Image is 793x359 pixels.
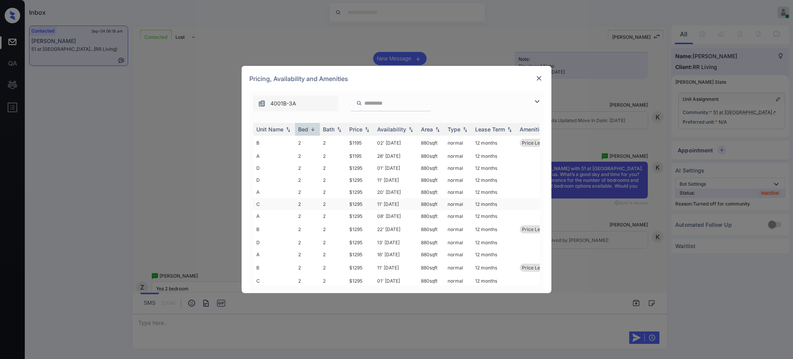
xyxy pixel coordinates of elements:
[320,236,346,249] td: 2
[445,162,472,174] td: normal
[434,127,441,132] img: sorting
[445,275,472,287] td: normal
[256,126,283,133] div: Unit Name
[346,150,374,162] td: $1195
[349,126,362,133] div: Price
[363,127,371,132] img: sorting
[295,150,320,162] td: 2
[253,162,295,174] td: D
[445,236,472,249] td: normal
[320,174,346,186] td: 2
[295,186,320,198] td: 2
[445,198,472,210] td: normal
[298,126,308,133] div: Bed
[472,210,517,222] td: 12 months
[472,198,517,210] td: 12 months
[253,210,295,222] td: A
[445,249,472,261] td: normal
[320,275,346,287] td: 2
[418,222,445,236] td: 880 sqft
[346,236,374,249] td: $1295
[270,99,296,108] span: 4001B-3A
[346,174,374,186] td: $1295
[445,222,472,236] td: normal
[253,222,295,236] td: B
[374,275,418,287] td: 01' [DATE]
[258,100,266,107] img: icon-zuma
[346,275,374,287] td: $1295
[472,236,517,249] td: 12 months
[374,162,418,174] td: 01' [DATE]
[295,210,320,222] td: 2
[472,162,517,174] td: 12 months
[320,136,346,150] td: 2
[418,236,445,249] td: 880 sqft
[320,261,346,275] td: 2
[346,210,374,222] td: $1295
[472,136,517,150] td: 12 months
[445,186,472,198] td: normal
[309,126,317,132] img: sorting
[323,126,335,133] div: Bath
[346,136,374,150] td: $1195
[472,275,517,287] td: 12 months
[295,236,320,249] td: 2
[295,136,320,150] td: 2
[445,261,472,275] td: normal
[346,222,374,236] td: $1295
[346,162,374,174] td: $1295
[253,174,295,186] td: D
[320,162,346,174] td: 2
[418,174,445,186] td: 880 sqft
[472,261,517,275] td: 12 months
[253,236,295,249] td: D
[418,261,445,275] td: 880 sqft
[295,249,320,261] td: 2
[346,198,374,210] td: $1295
[253,186,295,198] td: A
[253,249,295,261] td: A
[520,126,546,133] div: Amenities
[522,265,550,271] span: Price Leader
[295,222,320,236] td: 2
[475,126,505,133] div: Lease Term
[346,186,374,198] td: $1295
[421,126,433,133] div: Area
[418,249,445,261] td: 880 sqft
[374,150,418,162] td: 28' [DATE]
[472,150,517,162] td: 12 months
[522,140,550,146] span: Price Leader
[320,210,346,222] td: 2
[374,249,418,261] td: 16' [DATE]
[356,100,362,107] img: icon-zuma
[448,126,460,133] div: Type
[335,127,343,132] img: sorting
[461,127,469,132] img: sorting
[445,210,472,222] td: normal
[535,74,543,82] img: close
[445,136,472,150] td: normal
[253,275,295,287] td: C
[472,186,517,198] td: 12 months
[374,186,418,198] td: 20' [DATE]
[295,275,320,287] td: 2
[418,275,445,287] td: 880 sqft
[253,198,295,210] td: C
[407,127,415,132] img: sorting
[374,236,418,249] td: 13' [DATE]
[418,136,445,150] td: 880 sqft
[418,162,445,174] td: 880 sqft
[374,261,418,275] td: 11' [DATE]
[346,249,374,261] td: $1295
[320,222,346,236] td: 2
[242,66,551,91] div: Pricing, Availability and Amenities
[253,136,295,150] td: B
[506,127,513,132] img: sorting
[320,198,346,210] td: 2
[532,97,542,106] img: icon-zuma
[445,174,472,186] td: normal
[295,162,320,174] td: 2
[472,249,517,261] td: 12 months
[418,186,445,198] td: 880 sqft
[522,226,550,232] span: Price Leader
